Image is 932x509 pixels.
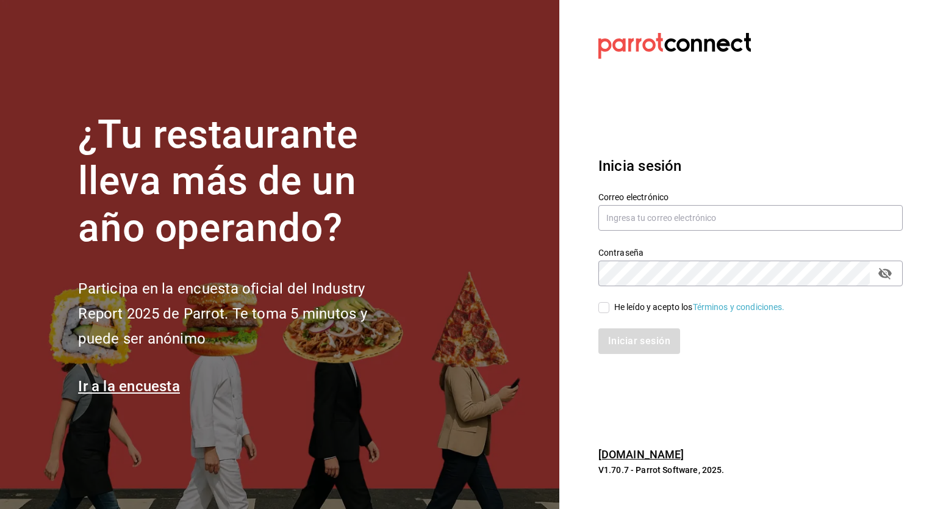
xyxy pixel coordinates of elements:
h1: ¿Tu restaurante lleva más de un año operando? [78,112,407,252]
a: Ir a la encuesta [78,378,180,395]
label: Contraseña [598,248,903,256]
h3: Inicia sesión [598,155,903,177]
p: V1.70.7 - Parrot Software, 2025. [598,464,903,476]
div: He leído y acepto los [614,301,785,314]
input: Ingresa tu correo electrónico [598,205,903,231]
h2: Participa en la encuesta oficial del Industry Report 2025 de Parrot. Te toma 5 minutos y puede se... [78,276,407,351]
a: [DOMAIN_NAME] [598,448,684,461]
label: Correo electrónico [598,192,903,201]
a: Términos y condiciones. [693,302,785,312]
button: passwordField [875,263,895,284]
